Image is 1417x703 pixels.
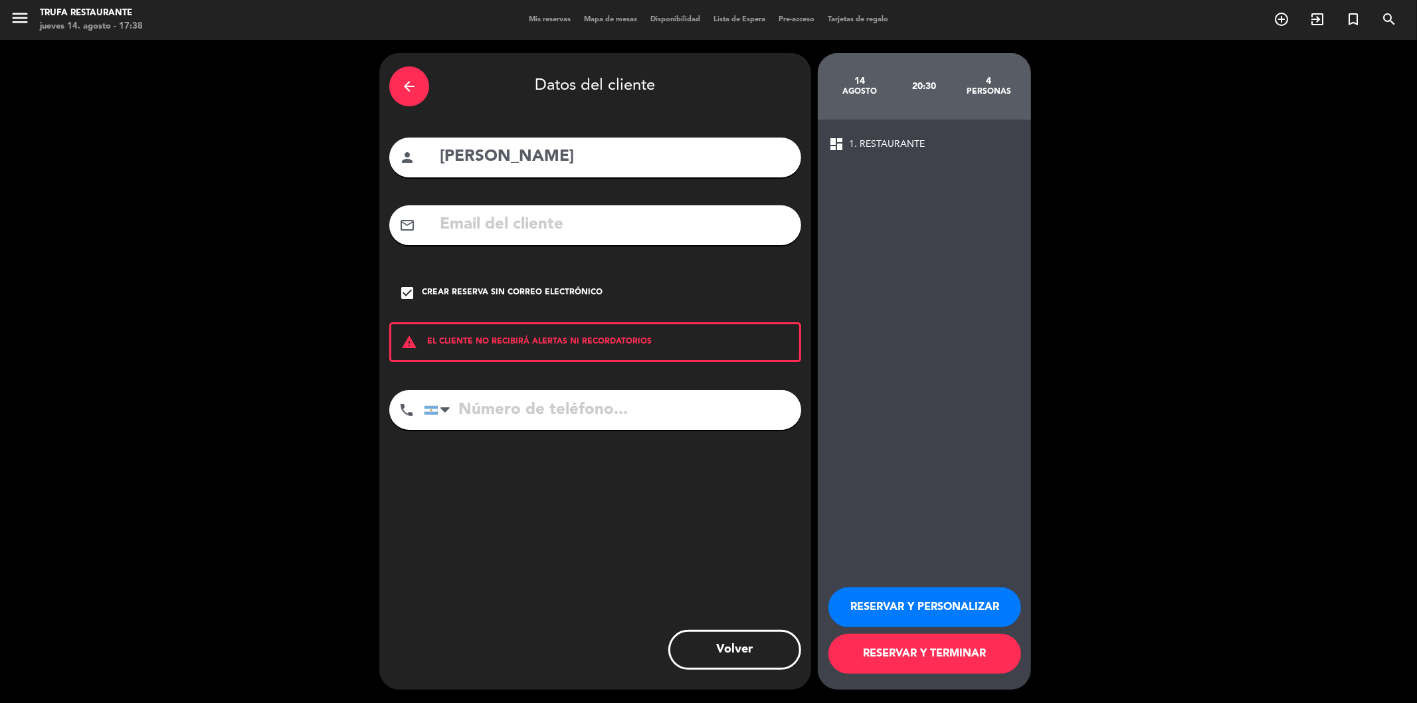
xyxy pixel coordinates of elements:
[399,402,415,418] i: phone
[399,217,415,233] i: mail_outline
[849,137,925,152] span: 1. RESTAURANTE
[425,391,455,429] div: Argentina: +54
[577,16,644,23] span: Mapa de mesas
[828,634,1021,674] button: RESERVAR Y TERMINAR
[391,334,427,350] i: warning
[892,63,957,110] div: 20:30
[438,144,791,171] input: Nombre del cliente
[828,136,844,152] span: dashboard
[522,16,577,23] span: Mis reservas
[1345,11,1361,27] i: turned_in_not
[424,390,801,430] input: Número de teléfono...
[644,16,707,23] span: Disponibilidad
[438,211,791,239] input: Email del cliente
[389,63,801,110] div: Datos del cliente
[1381,11,1397,27] i: search
[707,16,772,23] span: Lista de Espera
[10,8,30,28] i: menu
[957,76,1021,86] div: 4
[821,16,895,23] span: Tarjetas de regalo
[40,20,143,33] div: jueves 14. agosto - 17:38
[828,86,892,97] div: agosto
[828,587,1021,627] button: RESERVAR Y PERSONALIZAR
[401,78,417,94] i: arrow_back
[1309,11,1325,27] i: exit_to_app
[1274,11,1289,27] i: add_circle_outline
[399,150,415,165] i: person
[668,630,801,670] button: Volver
[828,76,892,86] div: 14
[399,285,415,301] i: check_box
[772,16,821,23] span: Pre-acceso
[10,8,30,33] button: menu
[389,322,801,362] div: EL CLIENTE NO RECIBIRÁ ALERTAS NI RECORDATORIOS
[40,7,143,20] div: Trufa Restaurante
[422,286,603,300] div: Crear reserva sin correo electrónico
[957,86,1021,97] div: personas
